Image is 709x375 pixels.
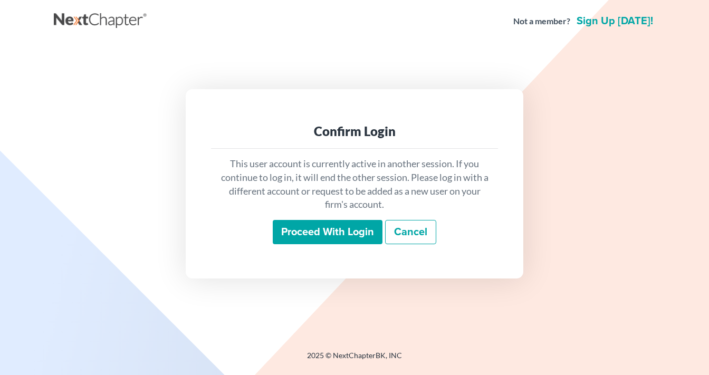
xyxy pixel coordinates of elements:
[219,157,490,211] p: This user account is currently active in another session. If you continue to log in, it will end ...
[574,16,655,26] a: Sign up [DATE]!
[54,350,655,369] div: 2025 © NextChapterBK, INC
[219,123,490,140] div: Confirm Login
[513,15,570,27] strong: Not a member?
[385,220,436,244] a: Cancel
[273,220,382,244] input: Proceed with login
